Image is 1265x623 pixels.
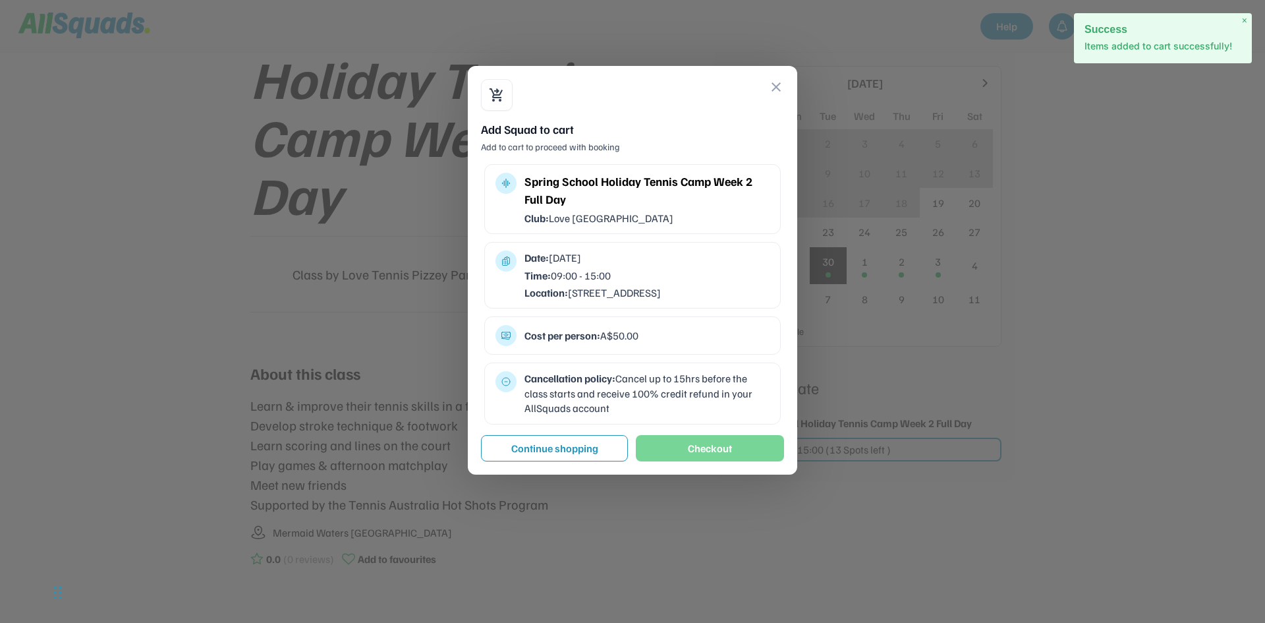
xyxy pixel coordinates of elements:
span: × [1242,15,1247,26]
div: A$50.00 [524,328,770,343]
strong: Cost per person: [524,329,600,342]
div: [STREET_ADDRESS] [524,285,770,300]
div: [DATE] [524,251,770,265]
div: Spring School Holiday Tennis Camp Week 2 Full Day [524,173,770,208]
div: 09:00 - 15:00 [524,268,770,283]
div: Add to cart to proceed with booking [481,140,784,154]
button: shopping_cart_checkout [489,87,505,103]
div: Cancel up to 15hrs before the class starts and receive 100% credit refund in your AllSquads account [524,371,770,415]
div: Add Squad to cart [481,121,784,138]
strong: Club: [524,212,549,225]
button: close [768,79,784,95]
button: Continue shopping [481,435,628,461]
strong: Date: [524,251,549,264]
h2: Success [1084,24,1241,35]
strong: Cancellation policy: [524,372,615,385]
p: Items added to cart successfully! [1084,40,1241,53]
strong: Location: [524,286,568,299]
button: multitrack_audio [501,178,511,189]
div: Love [GEOGRAPHIC_DATA] [524,211,770,225]
button: Checkout [636,435,784,461]
strong: Time: [524,269,551,282]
